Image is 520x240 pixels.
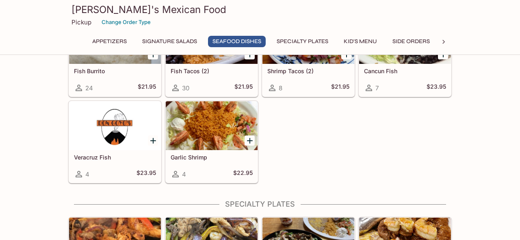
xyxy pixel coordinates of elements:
[427,83,446,93] h5: $23.95
[85,84,93,92] span: 24
[69,15,161,64] div: Fish Burrito
[234,83,253,93] h5: $21.95
[138,36,201,47] button: Signature Salads
[208,36,266,47] button: Seafood Dishes
[375,84,379,92] span: 7
[182,84,189,92] span: 30
[359,15,451,97] a: Cancun Fish7$23.95
[74,154,156,161] h5: Veracruz Fish
[331,83,349,93] h5: $21.95
[68,200,452,209] h4: Specialty Plates
[171,154,253,161] h5: Garlic Shrimp
[74,68,156,74] h5: Fish Burrito
[279,84,282,92] span: 8
[148,135,158,146] button: Add Veracruz Fish
[262,15,355,97] a: Shrimp Tacos (2)8$21.95
[171,68,253,74] h5: Fish Tacos (2)
[71,3,448,16] h3: [PERSON_NAME]'s Mexican Food
[339,36,381,47] button: Kid's Menu
[69,101,161,183] a: Veracruz Fish4$23.95
[364,68,446,74] h5: Cancun Fish
[182,170,186,178] span: 4
[88,36,131,47] button: Appetizers
[98,16,154,28] button: Change Order Type
[272,36,333,47] button: Specialty Plates
[267,68,349,74] h5: Shrimp Tacos (2)
[166,15,258,64] div: Fish Tacos (2)
[136,169,156,179] h5: $23.95
[165,101,258,183] a: Garlic Shrimp4$22.95
[69,15,161,97] a: Fish Burrito24$21.95
[69,101,161,150] div: Veracruz Fish
[245,135,255,146] button: Add Garlic Shrimp
[166,101,258,150] div: Garlic Shrimp
[85,170,89,178] span: 4
[165,15,258,97] a: Fish Tacos (2)30$21.95
[138,83,156,93] h5: $21.95
[388,36,434,47] button: Side Orders
[359,15,451,64] div: Cancun Fish
[262,15,354,64] div: Shrimp Tacos (2)
[71,18,91,26] p: Pickup
[233,169,253,179] h5: $22.95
